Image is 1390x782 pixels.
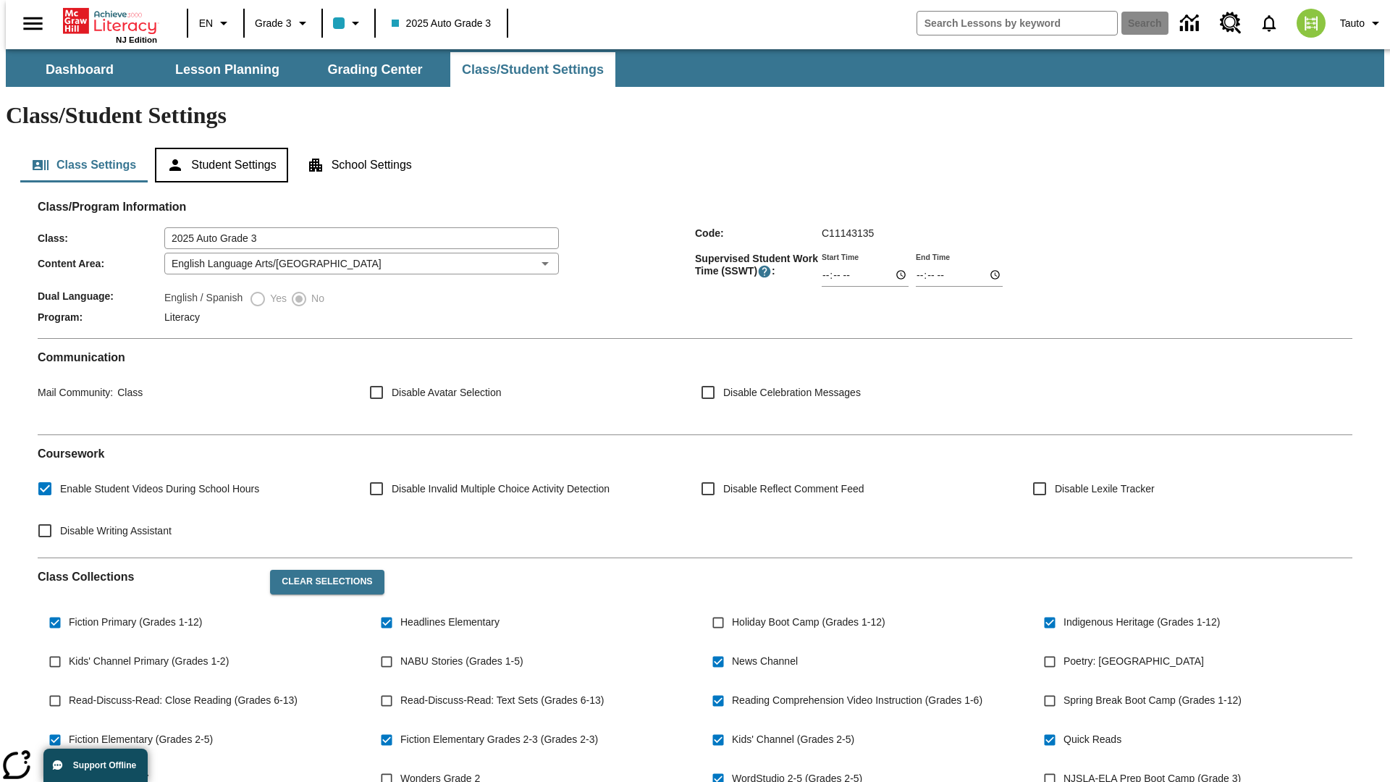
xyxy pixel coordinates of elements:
span: Supervised Student Work Time (SSWT) : [695,253,822,279]
button: Grade: Grade 3, Select a grade [249,10,317,36]
div: SubNavbar [6,52,617,87]
div: Communication [38,350,1352,423]
a: Resource Center, Will open in new tab [1211,4,1250,43]
div: Class/Student Settings [20,148,1370,182]
span: Disable Writing Assistant [60,524,172,539]
div: Home [63,5,157,44]
span: Quick Reads [1063,732,1121,747]
h1: Class/Student Settings [6,102,1384,129]
span: Reading Comprehension Video Instruction (Grades 1-6) [732,693,982,708]
span: Content Area : [38,258,164,269]
div: SubNavbar [6,49,1384,87]
span: Fiction Elementary (Grades 2-5) [69,732,213,747]
span: Yes [266,291,287,306]
span: No [308,291,324,306]
span: Literacy [164,311,200,323]
span: Disable Celebration Messages [723,385,861,400]
span: Disable Reflect Comment Feed [723,482,864,497]
button: Profile/Settings [1334,10,1390,36]
span: Kids' Channel (Grades 2-5) [732,732,854,747]
button: Grading Center [303,52,447,87]
button: Class/Student Settings [450,52,615,87]
h2: Course work [38,447,1352,461]
span: EN [199,16,213,31]
span: Class : [38,232,164,244]
button: School Settings [295,148,424,182]
button: Dashboard [7,52,152,87]
h2: Communication [38,350,1352,364]
span: Enable Student Videos During School Hours [60,482,259,497]
div: English Language Arts/[GEOGRAPHIC_DATA] [164,253,559,274]
span: News Channel [732,654,798,669]
span: Code : [695,227,822,239]
span: Disable Avatar Selection [392,385,502,400]
input: search field [917,12,1117,35]
span: Disable Invalid Multiple Choice Activity Detection [392,482,610,497]
h2: Class/Program Information [38,200,1352,214]
button: Supervised Student Work Time is the timeframe when students can take LevelSet and when lessons ar... [757,264,772,279]
span: Grade 3 [255,16,292,31]
div: Class/Program Information [38,214,1352,327]
span: Disable Lexile Tracker [1055,482,1155,497]
img: avatar image [1297,9,1326,38]
span: Class [113,387,143,398]
button: Class Settings [20,148,148,182]
span: Dual Language : [38,290,164,302]
span: Kids' Channel Primary (Grades 1-2) [69,654,229,669]
span: Program : [38,311,164,323]
label: English / Spanish [164,290,243,308]
span: Holiday Boot Camp (Grades 1-12) [732,615,885,630]
button: Clear Selections [270,570,384,594]
span: 2025 Auto Grade 3 [392,16,492,31]
a: Home [63,7,157,35]
button: Student Settings [155,148,287,182]
button: Language: EN, Select a language [193,10,239,36]
button: Class color is light blue. Change class color [327,10,370,36]
button: Lesson Planning [155,52,300,87]
span: Read-Discuss-Read: Close Reading (Grades 6-13) [69,693,298,708]
div: Coursework [38,447,1352,546]
h2: Class Collections [38,570,258,584]
span: Poetry: [GEOGRAPHIC_DATA] [1063,654,1204,669]
a: Notifications [1250,4,1288,42]
span: NABU Stories (Grades 1-5) [400,654,523,669]
span: Fiction Elementary Grades 2-3 (Grades 2-3) [400,732,598,747]
a: Data Center [1171,4,1211,43]
label: Start Time [822,251,859,262]
span: Read-Discuss-Read: Text Sets (Grades 6-13) [400,693,604,708]
span: Spring Break Boot Camp (Grades 1-12) [1063,693,1242,708]
label: End Time [916,251,950,262]
span: Fiction Primary (Grades 1-12) [69,615,202,630]
span: C11143135 [822,227,874,239]
button: Select a new avatar [1288,4,1334,42]
span: NJ Edition [116,35,157,44]
button: Open side menu [12,2,54,45]
span: Mail Community : [38,387,113,398]
span: Headlines Elementary [400,615,500,630]
span: Tauto [1340,16,1365,31]
span: Support Offline [73,760,136,770]
span: Indigenous Heritage (Grades 1-12) [1063,615,1220,630]
input: Class [164,227,559,249]
button: Support Offline [43,749,148,782]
